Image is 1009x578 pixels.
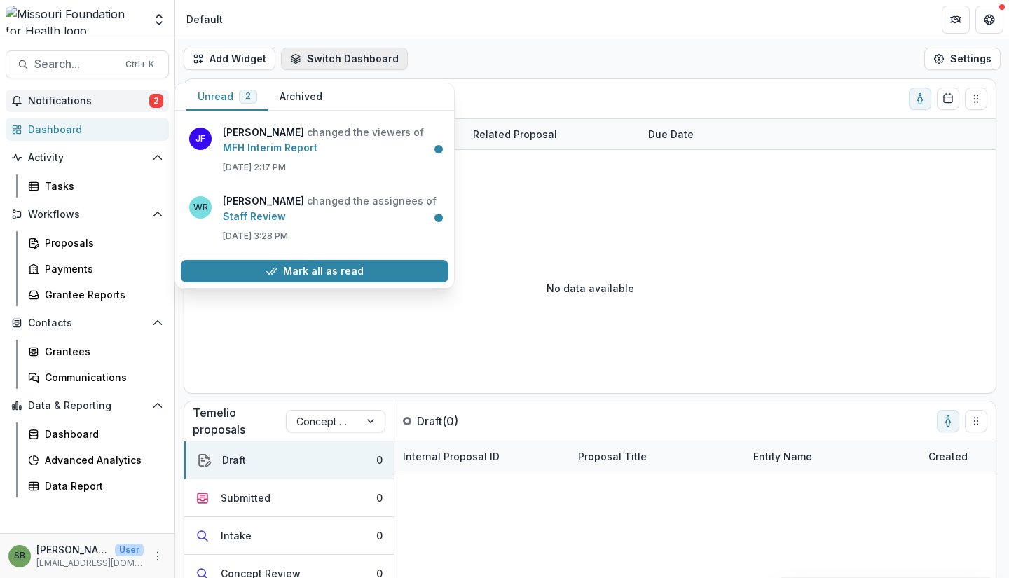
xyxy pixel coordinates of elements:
img: Missouri Foundation for Health logo [6,6,144,34]
a: Communications [22,366,169,389]
p: No data available [547,281,634,296]
button: toggle-assigned-to-me [937,410,959,432]
button: Draft0 [184,441,394,479]
div: Communications [45,370,158,385]
a: Data Report [22,474,169,497]
div: Due Date [640,119,745,149]
div: Ctrl + K [123,57,157,72]
p: changed the assignees of [223,193,440,224]
button: Get Help [975,6,1003,34]
div: Draft [222,453,246,467]
span: 2 [149,94,163,108]
div: Internal Proposal ID [394,441,570,472]
p: Draft ( 0 ) [417,413,522,429]
div: Dashboard [45,427,158,441]
button: Drag [965,88,987,110]
div: 0 [376,453,383,467]
div: Intake [221,528,252,543]
div: Entity Name [745,449,821,464]
a: Advanced Analytics [22,448,169,472]
a: Tasks [22,174,169,198]
button: Settings [924,48,1001,70]
div: Payments [45,261,158,276]
span: Notifications [28,95,149,107]
div: Default [186,12,223,27]
div: Proposal Title [570,449,655,464]
button: Open Activity [6,146,169,169]
div: Advanced Analytics [45,453,158,467]
button: Open Data & Reporting [6,394,169,417]
div: Proposal Title [570,441,745,472]
div: Samantha Bunk [14,551,25,560]
button: Drag [965,410,987,432]
button: Archived [268,83,334,111]
div: Grantee Reports [45,287,158,302]
button: Open entity switcher [149,6,169,34]
div: Tasks [45,179,158,193]
div: Dashboard [28,122,158,137]
a: Staff Review [223,210,286,222]
a: Grantees [22,340,169,363]
div: Created [920,449,976,464]
button: Add Widget [184,48,275,70]
span: Workflows [28,209,146,221]
div: Data Report [45,479,158,493]
p: [PERSON_NAME] [36,542,109,557]
a: Dashboard [22,422,169,446]
span: 2 [245,91,251,101]
a: Dashboard [6,118,169,141]
button: Partners [942,6,970,34]
div: Internal Proposal ID [394,449,508,464]
div: 0 [376,528,383,543]
p: User [115,544,144,556]
p: changed the viewers of [223,125,440,156]
button: Submitted0 [184,479,394,517]
button: Mark all as read [181,260,448,282]
nav: breadcrumb [181,9,228,29]
p: Temelio proposals [193,404,286,438]
a: MFH Interim Report [223,142,317,153]
span: Data & Reporting [28,400,146,412]
div: 0 [376,490,383,505]
button: Notifications2 [6,90,169,112]
span: Search... [34,57,117,71]
button: Open Workflows [6,203,169,226]
div: Grantees [45,344,158,359]
button: Switch Dashboard [281,48,408,70]
div: Proposals [45,235,158,250]
div: Related Proposal [465,127,565,142]
a: Payments [22,257,169,280]
button: Unread [186,83,268,111]
div: Entity Name [745,441,920,472]
div: Submitted [221,490,270,505]
button: Search... [6,50,169,78]
button: Open Contacts [6,312,169,334]
button: More [149,548,166,565]
a: Proposals [22,231,169,254]
div: Related Proposal [465,119,640,149]
button: Calendar [937,88,959,110]
p: [EMAIL_ADDRESS][DOMAIN_NAME] [36,557,144,570]
button: Intake0 [184,517,394,555]
div: Due Date [640,127,702,142]
a: Grantee Reports [22,283,169,306]
span: Activity [28,152,146,164]
button: toggle-assigned-to-me [909,88,931,110]
span: Contacts [28,317,146,329]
